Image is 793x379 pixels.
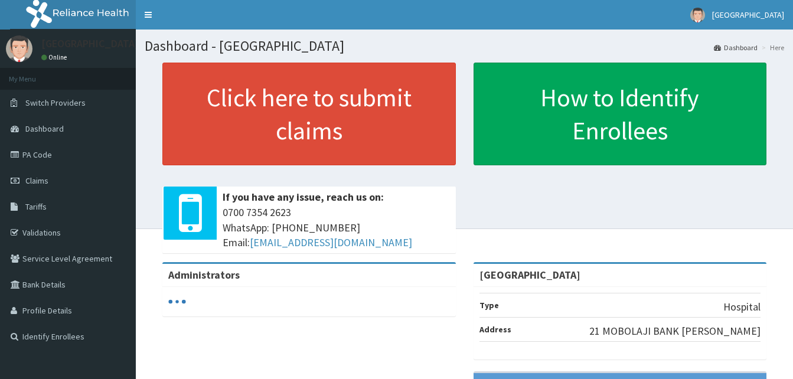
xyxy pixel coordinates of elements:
[25,175,48,186] span: Claims
[6,35,32,62] img: User Image
[250,236,412,249] a: [EMAIL_ADDRESS][DOMAIN_NAME]
[41,53,70,61] a: Online
[723,299,761,315] p: Hospital
[41,38,139,49] p: [GEOGRAPHIC_DATA]
[712,9,784,20] span: [GEOGRAPHIC_DATA]
[25,97,86,108] span: Switch Providers
[479,300,499,311] b: Type
[690,8,705,22] img: User Image
[25,201,47,212] span: Tariffs
[474,63,767,165] a: How to Identify Enrollees
[168,293,186,311] svg: audio-loading
[589,324,761,339] p: 21 MOBOLAJI BANK [PERSON_NAME]
[714,43,758,53] a: Dashboard
[168,268,240,282] b: Administrators
[145,38,784,54] h1: Dashboard - [GEOGRAPHIC_DATA]
[223,205,450,250] span: 0700 7354 2623 WhatsApp: [PHONE_NUMBER] Email:
[479,268,580,282] strong: [GEOGRAPHIC_DATA]
[223,190,384,204] b: If you have any issue, reach us on:
[25,123,64,134] span: Dashboard
[162,63,456,165] a: Click here to submit claims
[479,324,511,335] b: Address
[759,43,784,53] li: Here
